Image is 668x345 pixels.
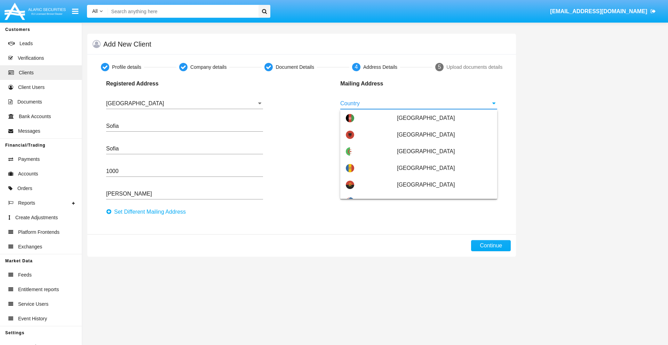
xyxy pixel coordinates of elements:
[18,271,32,279] span: Feeds
[112,64,141,71] div: Profile details
[18,84,45,91] span: Client Users
[3,1,67,22] img: Logo image
[18,315,47,322] span: Event History
[18,55,44,62] span: Verifications
[19,69,34,76] span: Clients
[18,170,38,178] span: Accounts
[547,2,659,21] a: [EMAIL_ADDRESS][DOMAIN_NAME]
[106,80,193,88] p: Registered Address
[397,126,492,143] span: [GEOGRAPHIC_DATA]
[18,243,42,250] span: Exchanges
[446,64,502,71] div: Upload documents details
[471,240,511,251] button: Continue
[19,113,51,120] span: Bank Accounts
[19,40,33,47] span: Leads
[87,8,108,15] a: All
[363,64,397,71] div: Address Details
[276,64,314,71] div: Document Details
[397,110,492,126] span: [GEOGRAPHIC_DATA]
[355,64,358,70] span: 4
[15,214,58,221] span: Create Adjustments
[397,143,492,160] span: [GEOGRAPHIC_DATA]
[18,128,40,135] span: Messages
[18,286,59,293] span: Entitlement reports
[397,176,492,193] span: [GEOGRAPHIC_DATA]
[438,64,441,70] span: 5
[550,8,647,14] span: [EMAIL_ADDRESS][DOMAIN_NAME]
[108,5,256,18] input: Search
[18,199,35,207] span: Reports
[18,156,40,163] span: Payments
[17,98,42,106] span: Documents
[92,8,98,14] span: All
[397,193,492,210] span: Anguilla
[18,229,59,236] span: Platform Frontends
[18,301,48,308] span: Service Users
[340,80,428,88] p: Mailing Address
[17,185,32,192] span: Orders
[190,64,226,71] div: Company details
[106,206,190,217] button: Set Different Mailing Address
[397,160,492,176] span: [GEOGRAPHIC_DATA]
[103,41,151,47] h5: Add New Client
